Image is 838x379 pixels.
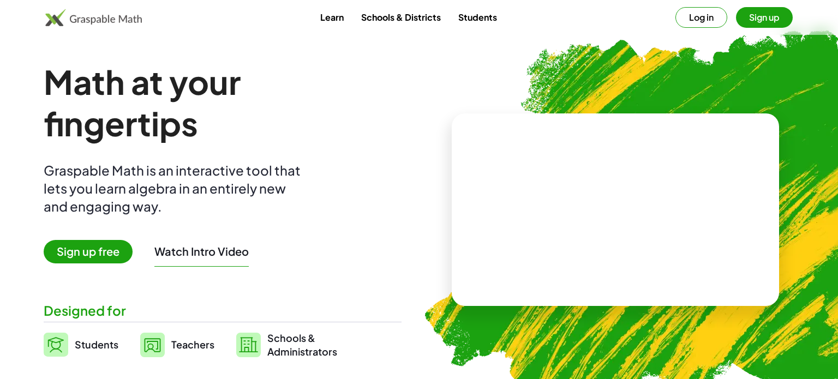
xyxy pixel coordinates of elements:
button: Watch Intro Video [154,244,249,258]
span: Schools & Administrators [267,331,337,358]
a: Teachers [140,331,214,358]
span: Sign up free [44,240,133,263]
img: svg%3e [44,333,68,357]
img: svg%3e [140,333,165,357]
span: Students [75,338,118,351]
div: Graspable Math is an interactive tool that lets you learn algebra in an entirely new and engaging... [44,161,306,215]
div: Designed for [44,302,402,320]
button: Log in [675,7,727,28]
a: Students [44,331,118,358]
button: Sign up [736,7,793,28]
a: Schools &Administrators [236,331,337,358]
img: svg%3e [236,333,261,357]
video: What is this? This is dynamic math notation. Dynamic math notation plays a central role in how Gr... [534,169,697,251]
a: Schools & Districts [352,7,450,27]
span: Teachers [171,338,214,351]
a: Students [450,7,506,27]
a: Learn [312,7,352,27]
h1: Math at your fingertips [44,61,391,144]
